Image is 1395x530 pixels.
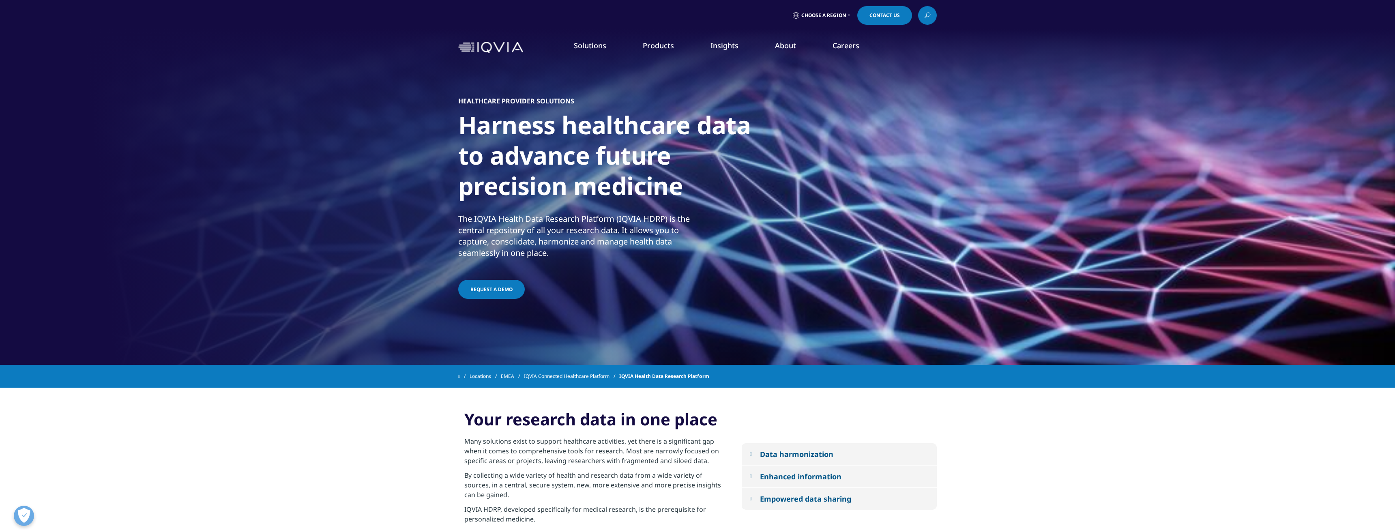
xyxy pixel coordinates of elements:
[869,13,900,18] span: Contact Us
[801,12,846,19] span: Choose a Region
[458,97,574,105] h5: HEALTHCARE PROVIDER SOLUTIONS
[742,466,937,487] button: Enhanced information
[574,41,606,50] a: Solutions
[833,41,859,50] a: Careers
[742,443,937,465] button: Data harmonization
[857,6,912,25] a: Contact Us
[464,504,723,529] p: IQVIA HDRP, developed specifically for medical research, is the prerequisite for personalized med...
[470,369,501,384] a: Locations
[775,41,796,50] a: About
[458,42,523,54] img: IQVIA Healthcare Information Technology and Pharma Clinical Research Company
[524,369,619,384] a: IQVIA Connected Healthcare Platform
[464,436,723,470] p: Many solutions exist to support healthcare activities, yet there is a significant gap when it com...
[760,494,851,504] div: Empowered data sharing
[464,470,723,504] p: By collecting a wide variety of health and research data from a wide variety of sources, in a cen...
[458,110,762,206] h1: Harness healthcare data to advance future precision medicine
[458,280,525,299] a: REQUEST A DEMO
[464,408,717,436] h2: Your research data in one place
[760,449,833,459] div: Data harmonization
[710,41,738,50] a: Insights
[501,369,524,384] a: EMEA
[458,213,695,264] p: The IQVIA Health Data Research Platform (IQVIA HDRP) is the central repository of all your resear...
[470,286,513,293] span: REQUEST A DEMO
[619,369,709,384] span: IQVIA Health Data Research Platform
[742,488,937,510] button: Empowered data sharing
[14,506,34,526] button: Präferenzen öffnen
[643,41,674,50] a: Products
[760,472,841,481] div: Enhanced information
[526,28,937,67] nav: Primary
